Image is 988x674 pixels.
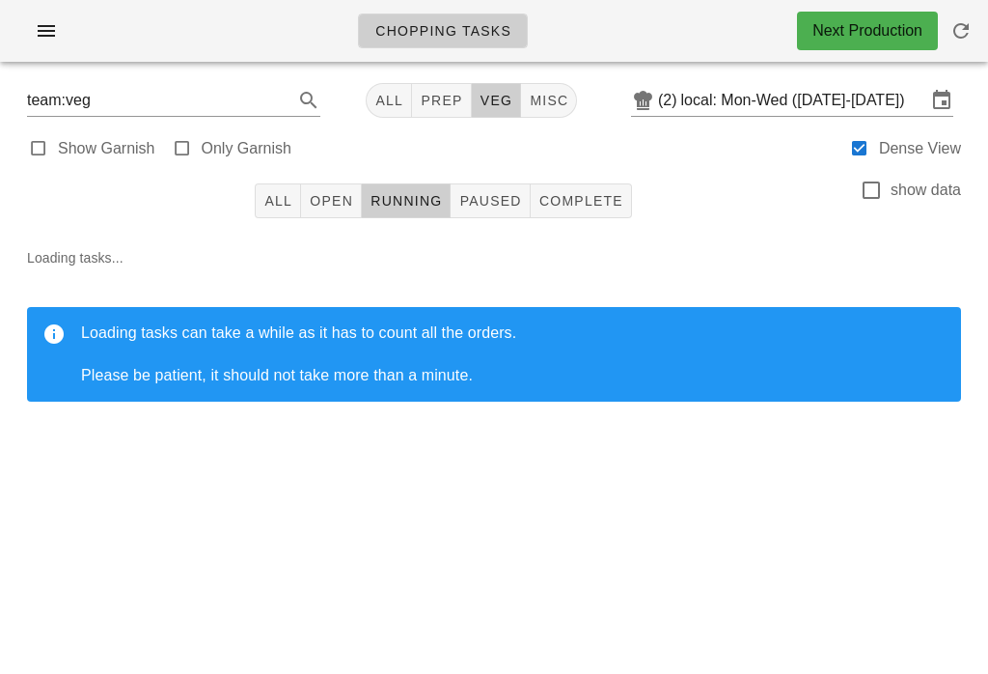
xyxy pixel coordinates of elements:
span: prep [420,93,462,108]
span: All [263,193,292,209]
span: Paused [458,193,521,209]
button: Complete [531,183,632,218]
button: All [255,183,301,218]
button: Open [301,183,362,218]
span: All [374,93,403,108]
button: misc [521,83,577,118]
span: misc [529,93,568,108]
div: (2) [658,91,681,110]
div: Loading tasks can take a while as it has to count all the orders. Please be patient, it should no... [81,323,946,386]
div: Loading tasks... [12,232,976,433]
span: veg [480,93,513,108]
label: Only Garnish [202,139,291,158]
button: prep [412,83,471,118]
span: Complete [538,193,623,209]
span: Chopping Tasks [374,23,511,39]
button: Running [362,183,451,218]
button: All [366,83,412,118]
label: show data [891,181,961,200]
label: Dense View [879,139,961,158]
button: Paused [451,183,530,218]
label: Show Garnish [58,139,155,158]
div: Next Production [812,19,922,42]
a: Chopping Tasks [358,14,528,48]
span: Open [309,193,353,209]
button: veg [472,83,522,118]
span: Running [370,193,442,209]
